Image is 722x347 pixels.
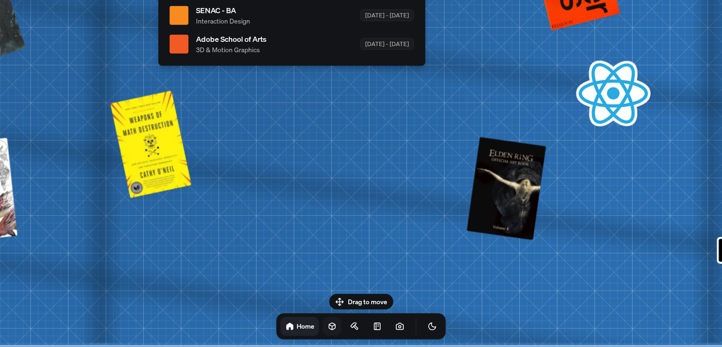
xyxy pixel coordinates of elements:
[360,38,414,50] div: [DATE] - [DATE]
[196,33,267,45] span: Adobe School of Arts
[281,317,319,336] a: Home
[196,16,250,26] span: Interaction Design
[297,322,314,331] h1: Home
[360,9,414,21] div: [DATE] - [DATE]
[423,317,442,336] button: Toggle Theme
[196,5,250,16] span: SENAC - BA
[196,45,267,55] span: 3D & Motion Graphics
